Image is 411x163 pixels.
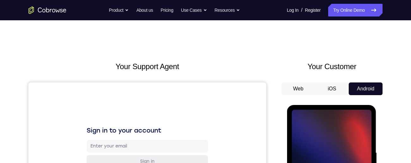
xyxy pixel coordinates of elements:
[315,82,349,95] button: iOS
[301,6,302,14] span: /
[349,82,383,95] button: Android
[181,4,207,16] button: Use Cases
[28,6,66,14] a: Go to the home page
[136,4,153,16] a: About us
[62,61,176,67] input: Enter your email
[100,134,148,140] div: Sign in with Intercom
[20,85,70,102] button: Tap to Start
[58,73,180,85] button: Sign in
[281,61,383,72] h2: Your Customer
[58,43,180,52] h1: Sign in to your account
[58,116,180,128] button: Sign in with GitHub
[58,101,180,113] button: Sign in with Google
[328,4,383,16] a: Try Online Demo
[28,90,61,97] span: Tap to Start
[28,61,266,72] h2: Your Support Agent
[287,4,298,16] a: Log In
[58,131,180,144] button: Sign in with Intercom
[161,4,173,16] a: Pricing
[103,119,145,125] div: Sign in with GitHub
[116,91,122,96] p: or
[58,146,180,159] button: Sign in with Zendesk
[109,4,129,16] button: Product
[281,82,315,95] button: Web
[305,4,321,16] a: Register
[215,4,240,16] button: Resources
[101,149,147,156] div: Sign in with Zendesk
[102,104,145,110] div: Sign in with Google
